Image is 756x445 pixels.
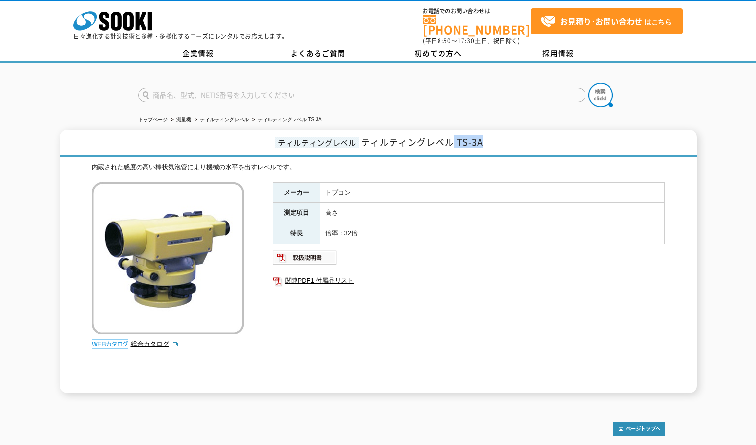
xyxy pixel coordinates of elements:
a: トップページ [138,117,168,122]
a: 企業情報 [138,47,258,61]
img: btn_search.png [588,83,613,107]
a: 測量機 [176,117,191,122]
p: 日々進化する計測技術と多種・多様化するニーズにレンタルでお応えします。 [73,33,288,39]
td: 倍率：32倍 [320,223,664,244]
span: (平日 ～ 土日、祝日除く) [423,36,520,45]
span: 17:30 [457,36,475,45]
a: [PHONE_NUMBER] [423,15,531,35]
input: 商品名、型式、NETIS番号を入力してください [138,88,585,102]
a: ティルティングレベル [200,117,249,122]
img: 取扱説明書 [273,250,337,266]
a: 関連PDF1 付属品リスト [273,274,665,287]
span: ティルティングレベル TS-3A [361,135,483,148]
a: 取扱説明書 [273,256,337,264]
img: トップページへ [613,422,665,436]
li: ティルティングレベル TS-3A [250,115,322,125]
a: 採用情報 [498,47,618,61]
span: 8:50 [438,36,451,45]
img: ティルティングレベル TS-3A [92,182,244,334]
th: メーカー [273,182,320,203]
th: 測定項目 [273,203,320,223]
span: ティルティングレベル [275,137,359,148]
div: 内蔵された感度の高い棒状気泡管により機械の水平を出すレベルです。 [92,162,665,173]
td: 高さ [320,203,664,223]
td: トプコン [320,182,664,203]
a: 初めての方へ [378,47,498,61]
th: 特長 [273,223,320,244]
img: webカタログ [92,339,128,349]
span: 初めての方へ [415,48,462,59]
a: お見積り･お問い合わせはこちら [531,8,683,34]
span: お電話でのお問い合わせは [423,8,531,14]
a: よくあるご質問 [258,47,378,61]
strong: お見積り･お問い合わせ [560,15,642,27]
span: はこちら [540,14,672,29]
a: 総合カタログ [131,340,179,347]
